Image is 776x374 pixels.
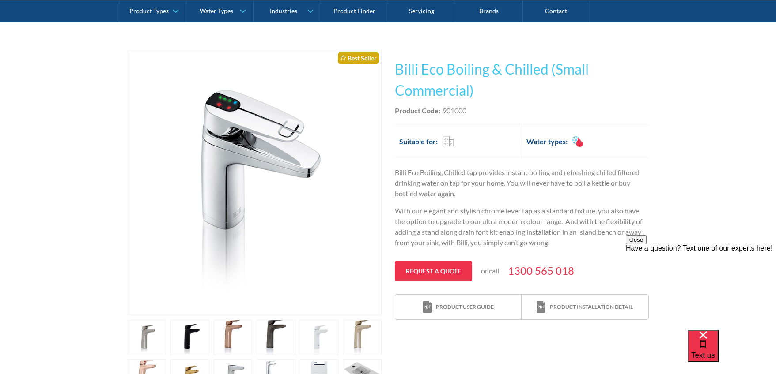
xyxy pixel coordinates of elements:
[129,7,169,15] div: Product Types
[343,320,382,355] a: open lightbox
[550,303,633,311] div: Product installation detail
[395,59,649,101] h1: Billi Eco Boiling & Chilled (Small Commercial)
[257,320,295,355] a: open lightbox
[423,301,432,313] img: print icon
[214,320,253,355] a: open lightbox
[338,52,379,64] div: Best Seller
[395,106,440,115] strong: Product Code:
[395,206,649,248] p: With our elegant and stylish chrome lever tap as a standard fixture, you also have the option to ...
[522,295,648,320] a: print iconProduct installation detail
[436,303,494,311] div: Product user guide
[395,295,522,320] a: print iconProduct user guide
[270,7,297,15] div: Industries
[128,320,167,355] a: open lightbox
[170,320,209,355] a: open lightbox
[688,330,776,374] iframe: podium webchat widget bubble
[537,301,545,313] img: print icon
[200,7,233,15] div: Water Types
[443,105,466,116] div: 901000
[481,266,499,276] p: or call
[300,320,339,355] a: open lightbox
[526,136,568,147] h2: Water types:
[508,263,574,279] a: 1300 565 018
[395,167,649,199] p: Billi Eco Boiling, Chilled tap provides instant boiling and refreshing chilled filtered drinking ...
[399,136,438,147] h2: Suitable for:
[626,235,776,341] iframe: podium webchat widget prompt
[395,261,472,281] a: Request a quote
[128,50,382,315] a: open lightbox
[167,50,342,315] img: Billi Eco Boiling & Chilled (Small Commercial)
